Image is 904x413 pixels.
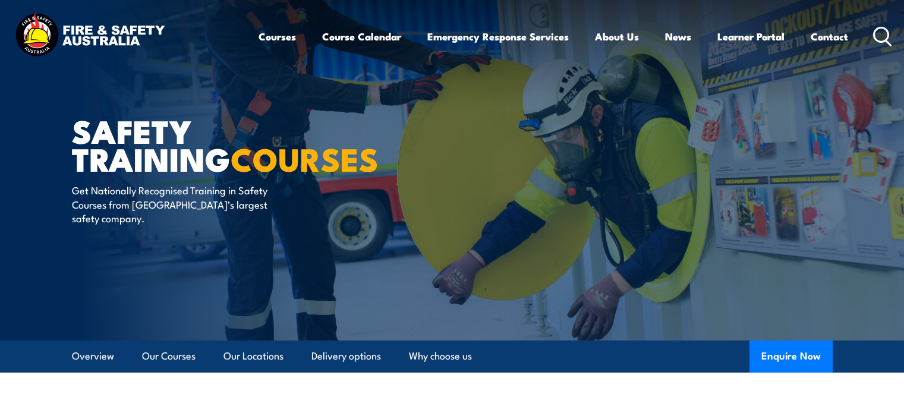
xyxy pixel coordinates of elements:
a: Our Courses [142,341,196,372]
a: Course Calendar [322,21,401,52]
a: Why choose us [409,341,472,372]
p: Get Nationally Recognised Training in Safety Courses from [GEOGRAPHIC_DATA]’s largest safety comp... [72,183,289,225]
h1: Safety Training [72,116,366,172]
a: Delivery options [311,341,381,372]
a: About Us [595,21,639,52]
a: News [665,21,691,52]
strong: COURSES [231,133,379,182]
a: Overview [72,341,114,372]
button: Enquire Now [749,341,833,373]
a: Our Locations [223,341,284,372]
a: Emergency Response Services [427,21,569,52]
a: Contact [811,21,848,52]
a: Courses [259,21,296,52]
a: Learner Portal [717,21,785,52]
